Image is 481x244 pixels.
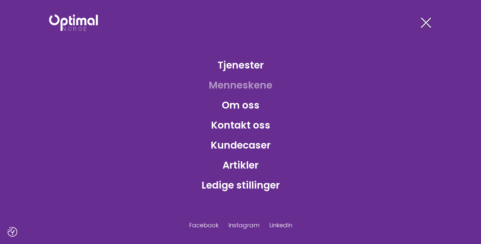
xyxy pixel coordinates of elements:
a: LinkedIn [269,221,292,230]
a: Instagram [228,221,259,230]
a: Om oss [217,94,265,116]
a: Kundecaser [205,134,276,156]
a: Facebook [189,221,219,230]
a: Menneskene [204,74,277,96]
a: Artikler [217,154,264,176]
a: Kontakt oss [206,114,276,136]
button: Samtykkepreferanser [8,227,17,237]
img: Revisit consent button [8,227,17,237]
img: Optimal Norge [49,14,98,31]
a: Tjenester [212,54,269,76]
a: Ledige stillinger [196,174,285,196]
